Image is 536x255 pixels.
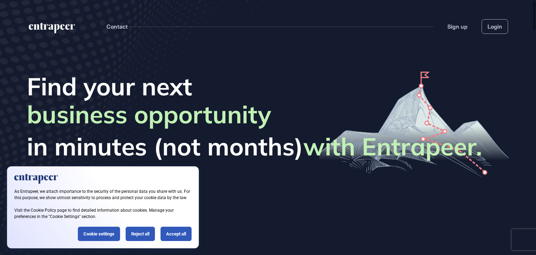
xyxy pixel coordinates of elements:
span: business opportunity [27,100,271,132]
strong: with Entrapeer. [303,131,482,162]
a: Login [482,19,508,34]
div: Entrapeer is your evidence-based innovation matchmaker. [27,175,482,186]
a: entrapeer-logo [28,23,76,36]
a: Sign up [447,22,468,31]
button: Contact [106,22,128,31]
span: in minutes (not months) [27,132,482,161]
span: Find your next [27,72,482,101]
